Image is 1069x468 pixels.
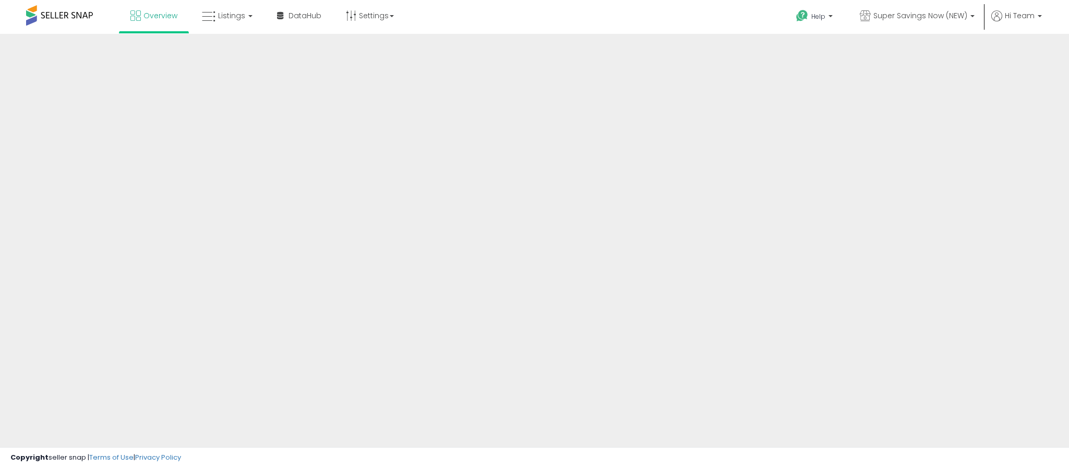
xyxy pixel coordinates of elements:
span: DataHub [289,10,321,21]
span: Help [811,12,825,21]
span: Hi Team [1005,10,1035,21]
span: Super Savings Now (NEW) [873,10,967,21]
a: Terms of Use [89,452,134,462]
a: Hi Team [991,10,1042,34]
span: Overview [143,10,177,21]
a: Privacy Policy [135,452,181,462]
strong: Copyright [10,452,49,462]
span: Listings [218,10,245,21]
a: Help [788,2,843,34]
i: Get Help [796,9,809,22]
div: seller snap | | [10,453,181,463]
